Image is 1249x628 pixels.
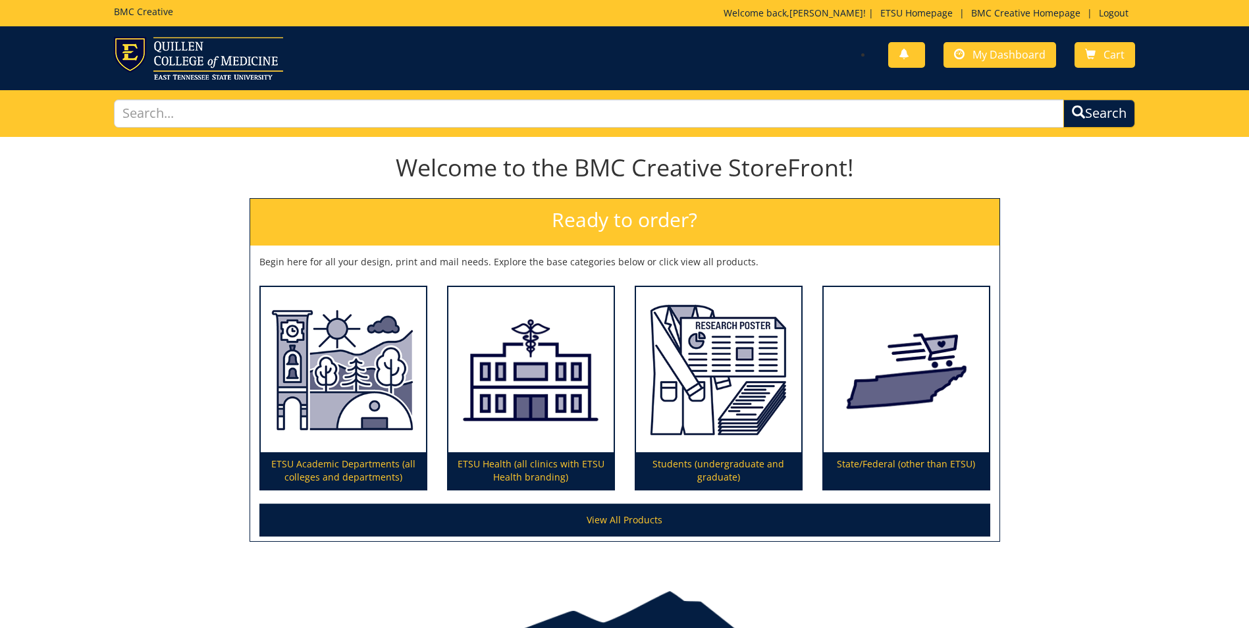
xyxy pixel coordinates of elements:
p: State/Federal (other than ETSU) [824,452,989,489]
h5: BMC Creative [114,7,173,16]
a: BMC Creative Homepage [965,7,1087,19]
a: [PERSON_NAME] [789,7,863,19]
input: Search... [114,99,1064,128]
a: Students (undergraduate and graduate) [636,287,801,490]
a: State/Federal (other than ETSU) [824,287,989,490]
span: My Dashboard [972,47,1046,62]
p: ETSU Health (all clinics with ETSU Health branding) [448,452,614,489]
img: Students (undergraduate and graduate) [636,287,801,453]
img: ETSU Health (all clinics with ETSU Health branding) [448,287,614,453]
p: Begin here for all your design, print and mail needs. Explore the base categories below or click ... [259,255,990,269]
a: ETSU Health (all clinics with ETSU Health branding) [448,287,614,490]
a: ETSU Homepage [874,7,959,19]
a: My Dashboard [943,42,1056,68]
a: View All Products [259,504,990,536]
a: ETSU Academic Departments (all colleges and departments) [261,287,426,490]
img: ETSU Academic Departments (all colleges and departments) [261,287,426,453]
h2: Ready to order? [250,199,999,246]
a: Logout [1092,7,1135,19]
img: ETSU logo [114,37,283,80]
p: Students (undergraduate and graduate) [636,452,801,489]
img: State/Federal (other than ETSU) [824,287,989,453]
p: ETSU Academic Departments (all colleges and departments) [261,452,426,489]
span: Cart [1103,47,1125,62]
h1: Welcome to the BMC Creative StoreFront! [250,155,1000,181]
p: Welcome back, ! | | | [724,7,1135,20]
button: Search [1063,99,1135,128]
a: Cart [1075,42,1135,68]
